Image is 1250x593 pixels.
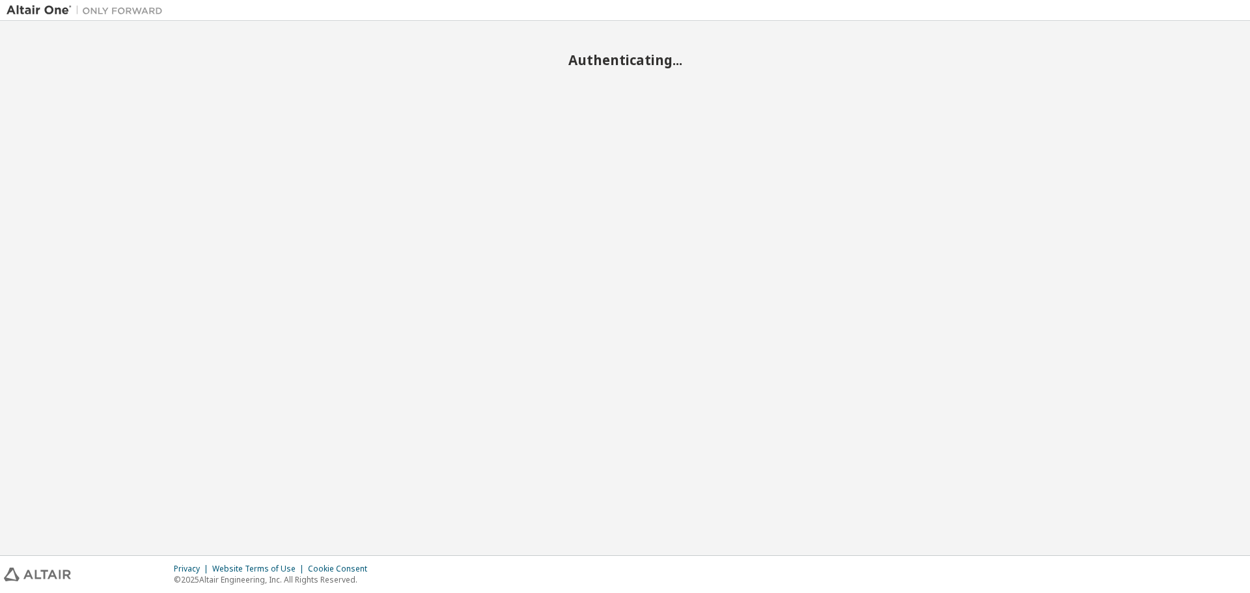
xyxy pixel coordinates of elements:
h2: Authenticating... [7,51,1243,68]
img: altair_logo.svg [4,568,71,581]
p: © 2025 Altair Engineering, Inc. All Rights Reserved. [174,574,375,585]
div: Website Terms of Use [212,564,308,574]
div: Cookie Consent [308,564,375,574]
img: Altair One [7,4,169,17]
div: Privacy [174,564,212,574]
